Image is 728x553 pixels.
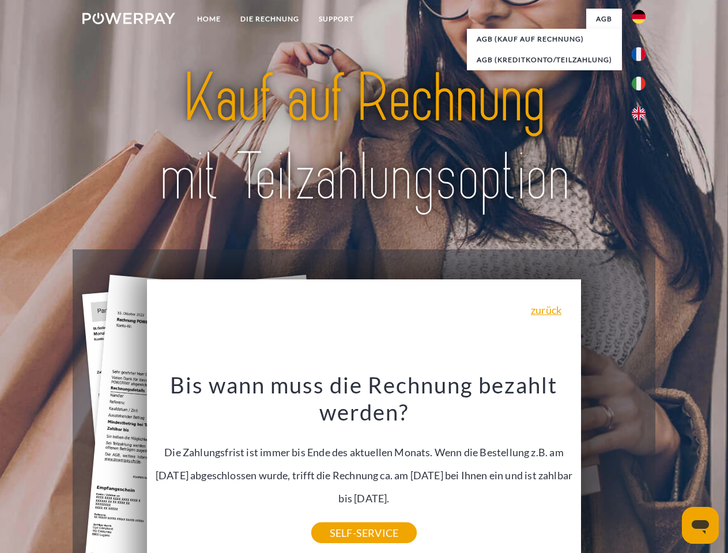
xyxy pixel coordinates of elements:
[231,9,309,29] a: DIE RECHNUNG
[632,107,646,120] img: en
[467,50,622,70] a: AGB (Kreditkonto/Teilzahlung)
[632,10,646,24] img: de
[82,13,175,24] img: logo-powerpay-white.svg
[586,9,622,29] a: agb
[311,522,417,543] a: SELF-SERVICE
[682,507,719,544] iframe: Schaltfläche zum Öffnen des Messaging-Fensters
[154,371,575,533] div: Die Zahlungsfrist ist immer bis Ende des aktuellen Monats. Wenn die Bestellung z.B. am [DATE] abg...
[154,371,575,426] h3: Bis wann muss die Rechnung bezahlt werden?
[632,77,646,90] img: it
[309,9,364,29] a: SUPPORT
[531,305,561,315] a: zurück
[467,29,622,50] a: AGB (Kauf auf Rechnung)
[110,55,618,221] img: title-powerpay_de.svg
[632,47,646,61] img: fr
[187,9,231,29] a: Home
